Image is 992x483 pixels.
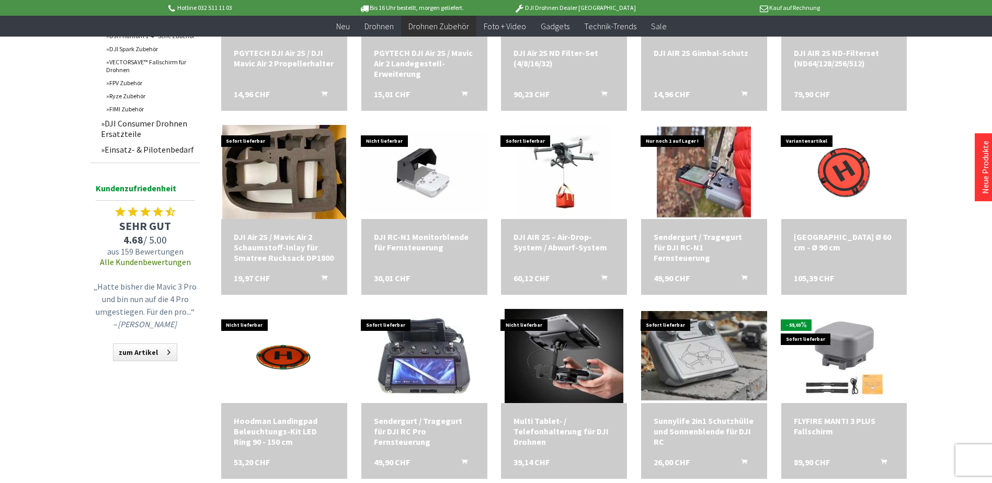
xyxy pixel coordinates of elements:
span: 4.68 [123,233,143,246]
button: In den Warenkorb [588,273,613,286]
span: SEHR GUT [90,218,200,233]
div: DJI Air 2S / Mavic Air 2 Schaumstoff-Inlay für Smatree Rucksack DP1800 [234,232,335,263]
div: [GEOGRAPHIC_DATA] Ø 60 cm - Ø 90 cm [794,232,895,252]
button: In den Warenkorb [728,457,754,470]
a: zum Artikel [113,343,177,361]
a: Multi Tablet- / Telefonhalterung für DJI Drohnen 39,14 CHF [514,416,614,447]
span: 49,90 CHF [374,457,410,467]
button: In den Warenkorb [728,89,754,102]
button: In den Warenkorb [449,457,474,470]
a: VECTORSAVE™ Fallschirm für Drohnen [101,55,200,76]
img: Multi Tablet- / Telefonhalterung für DJI Drohnen [505,309,623,403]
img: DJI AIR 2S – Air-Drop-System / Abwurf-System [517,125,611,219]
div: Hoodman Landingpad Beleuchtungs-Kit LED Ring 90 - 150 cm [234,416,335,447]
a: Technik-Trends [577,16,644,37]
span: Gadgets [541,21,569,31]
div: DJI AIR 2S ND-Filterset (ND64/128/256/512) [794,48,895,68]
img: DJI Air 2S / Mavic Air 2 Schaumstoff-Inlay für Smatree Rucksack DP1800 [222,125,346,219]
span: aus 159 Bewertungen [90,246,200,257]
a: Einsatz- & Pilotenbedarf [96,142,200,157]
a: [GEOGRAPHIC_DATA] Ø 60 cm - Ø 90 cm 105,39 CHF [794,232,895,252]
a: Sale [644,16,674,37]
p: DJI Drohnen Dealer [GEOGRAPHIC_DATA] [493,2,656,14]
span: 15,01 CHF [374,89,410,99]
button: In den Warenkorb [588,89,613,102]
span: Kundenzufriedenheit [96,181,195,201]
span: Technik-Trends [584,21,636,31]
a: Hoodman Landingpad Beleuchtungs-Kit LED Ring 90 - 150 cm 53,20 CHF [234,416,335,447]
em: [PERSON_NAME] [118,319,177,329]
span: 39,14 CHF [514,457,550,467]
span: 30,01 CHF [374,273,410,283]
span: 49,90 CHF [654,273,690,283]
span: 14,96 CHF [654,89,690,99]
span: / 5.00 [90,233,200,246]
img: Hoodman Landeplatz Ø 60 cm - Ø 90 cm [797,125,891,219]
a: Foto + Video [476,16,533,37]
a: Alle Kundenbewertungen [100,257,191,267]
a: Neu [329,16,357,37]
img: Sunnylife 2in1 Schutzhülle und Sonnenblende für DJI RC [641,311,767,400]
a: DJI Air 2S ND Filter-Set (4/8/16/32) 90,23 CHF In den Warenkorb [514,48,614,68]
span: 90,23 CHF [514,89,550,99]
span: 53,20 CHF [234,457,270,467]
p: Kauf auf Rechnung [657,2,820,14]
a: Ryze Zubehör [101,89,200,102]
a: DJI AIR 2S Gimbal-Schutz 14,96 CHF In den Warenkorb [654,48,755,58]
span: 19,97 CHF [234,273,270,283]
p: Hotline 032 511 11 03 [167,2,330,14]
a: Sunnylife 2in1 Schutzhülle und Sonnenblende für DJI RC 26,00 CHF In den Warenkorb [654,416,755,447]
a: DJI AIR 2S – Air-Drop-System / Abwurf-System 60,12 CHF In den Warenkorb [514,232,614,252]
span: 105,39 CHF [794,273,834,283]
p: Bis 16 Uhr bestellt, morgen geliefert. [330,2,493,14]
div: DJI RC-N1 Monitorblende für Fernsteuerung [374,232,475,252]
a: Neue Produkte [980,141,990,194]
a: FLYFIRE MANTI 3 PLUS Fallschirm 89,90 CHF In den Warenkorb [794,416,895,436]
div: DJI AIR 2S – Air-Drop-System / Abwurf-System [514,232,614,252]
span: 79,90 CHF [794,89,830,99]
div: FLYFIRE MANTI 3 PLUS Fallschirm [794,416,895,436]
button: In den Warenkorb [449,89,474,102]
a: DJI AIR 2S ND-Filterset (ND64/128/256/512) 79,90 CHF [794,48,895,68]
a: DJI RC-N1 Monitorblende für Fernsteuerung 30,01 CHF [374,232,475,252]
a: DJI Consumer Drohnen Ersatzteile [96,116,200,142]
span: 14,96 CHF [234,89,270,99]
button: In den Warenkorb [728,273,754,286]
img: FLYFIRE MANTI 3 PLUS Fallschirm [797,309,891,403]
a: DJI Spark Zubehör [101,42,200,55]
span: 26,00 CHF [654,457,690,467]
img: Hoodman Landingpad Beleuchtungs-Kit LED Ring 90 - 150 cm [237,309,331,403]
div: Sendergurt / Tragegurt für DJI RC Pro Fernsteuerung [374,416,475,447]
button: In den Warenkorb [309,273,334,286]
div: Sendergurt / Tragegurt für DJI RC-N1 Fernsteuerung [654,232,755,263]
div: Sunnylife 2in1 Schutzhülle und Sonnenblende für DJI RC [654,416,755,447]
span: Sale [651,21,667,31]
div: PGYTECH DJI Air 2S / DJI Mavic Air 2 Propellerhalter [234,48,335,68]
button: In den Warenkorb [309,89,334,102]
div: PGYTECH DJI Air 2S / Mavic Air 2 Landegestell-Erweiterung [374,48,475,79]
img: Sendergurt / Tragegurt für DJI RC Pro Fernsteuerung [377,309,471,403]
a: PGYTECH DJI Air 2S / Mavic Air 2 Landegestell-Erweiterung 15,01 CHF In den Warenkorb [374,48,475,79]
p: „Hatte bisher die Mavic 3 Pro und bin nun auf die 4 Pro umgestiegen. Für den pro...“ – [93,280,198,330]
img: Sendergurt / Tragegurt für DJI RC-N1 Fernsteuerung [657,125,751,219]
a: Drohnen [357,16,401,37]
a: FIMI Zubehör [101,102,200,116]
div: DJI Air 2S ND Filter-Set (4/8/16/32) [514,48,614,68]
a: Sendergurt / Tragegurt für DJI RC Pro Fernsteuerung 49,90 CHF In den Warenkorb [374,416,475,447]
div: Multi Tablet- / Telefonhalterung für DJI Drohnen [514,416,614,447]
a: Drohnen Zubehör [401,16,476,37]
span: Neu [336,21,350,31]
span: 60,12 CHF [514,273,550,283]
span: Foto + Video [484,21,526,31]
span: Drohnen [364,21,394,31]
a: PGYTECH DJI Air 2S / DJI Mavic Air 2 Propellerhalter 14,96 CHF In den Warenkorb [234,48,335,68]
a: FPV Zubehör [101,76,200,89]
div: DJI AIR 2S Gimbal-Schutz [654,48,755,58]
a: Sendergurt / Tragegurt für DJI RC-N1 Fernsteuerung 49,90 CHF In den Warenkorb [654,232,755,263]
button: In den Warenkorb [868,457,893,470]
span: 89,90 CHF [794,457,830,467]
a: DJI Air 2S / Mavic Air 2 Schaumstoff-Inlay für Smatree Rucksack DP1800 19,97 CHF In den Warenkorb [234,232,335,263]
img: DJI RC-N1 Monitorblende für Fernsteuerung [361,130,487,214]
span: Drohnen Zubehör [408,21,469,31]
a: Gadgets [533,16,577,37]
